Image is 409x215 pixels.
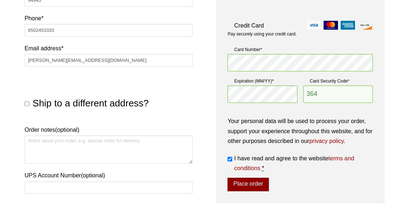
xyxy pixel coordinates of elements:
button: Place order [228,178,268,191]
input: I have read and agree to the websiteterms and conditions * [228,157,232,161]
img: discover [358,21,372,30]
p: Pay securely using your credit card. [228,31,373,37]
label: Phone [25,13,193,23]
input: CSC [303,85,373,103]
span: Ship to a different address? [33,98,149,109]
img: visa [306,21,321,30]
label: Order notes [25,125,193,135]
p: Your personal data will be used to process your order, support your experience throughout this we... [228,116,373,146]
label: Credit Card [228,21,373,30]
fieldset: Payment Info [228,43,373,109]
a: privacy policy [309,138,344,144]
label: Email address [25,43,193,53]
img: amex [341,21,355,30]
label: Card Number [228,46,373,53]
img: mastercard [324,21,338,30]
span: I have read and agree to the website [234,155,354,171]
input: Ship to a different address? [25,101,29,106]
label: Card Security Code [303,77,373,85]
abbr: required [262,165,264,171]
span: (optional) [81,172,105,178]
label: UPS Account Number [25,170,193,180]
label: Expiration (MM/YY) [228,77,297,85]
span: (optional) [55,127,79,133]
